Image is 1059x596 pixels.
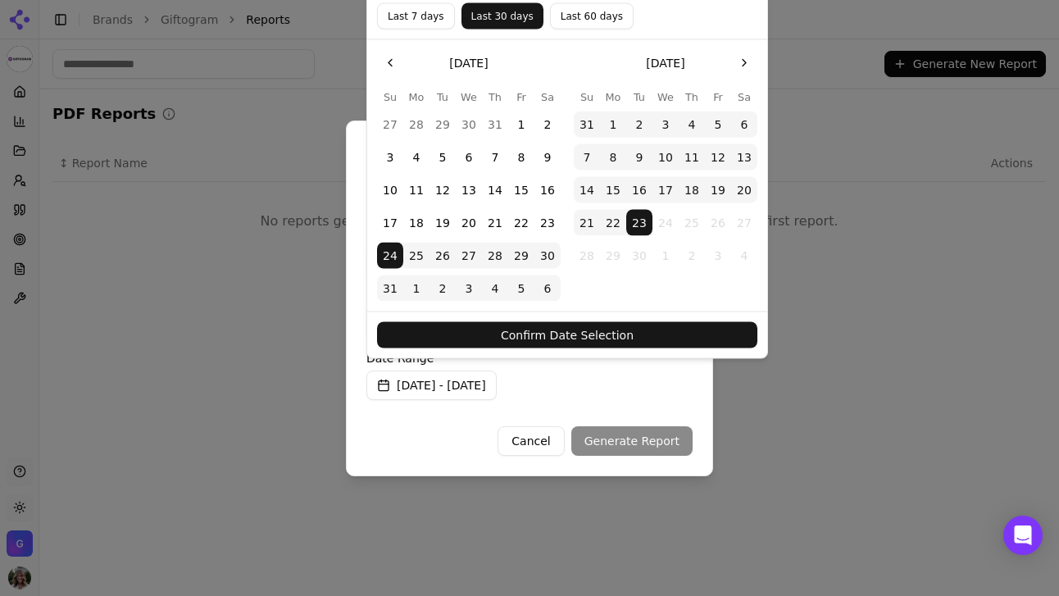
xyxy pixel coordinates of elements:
[377,3,455,30] button: Last 7 days
[626,144,652,171] button: Tuesday, September 9th, 2025, selected
[534,111,561,138] button: Saturday, August 2nd, 2025
[482,111,508,138] button: Thursday, July 31st, 2025
[430,210,456,236] button: Tuesday, August 19th, 2025
[626,177,652,203] button: Tuesday, September 16th, 2025, selected
[403,177,430,203] button: Monday, August 11th, 2025
[508,275,534,302] button: Friday, September 5th, 2025, selected
[456,89,482,105] th: Wednesday
[534,210,561,236] button: Saturday, August 23rd, 2025
[377,111,403,138] button: Sunday, July 27th, 2025
[534,144,561,171] button: Saturday, August 9th, 2025
[482,243,508,269] button: Thursday, August 28th, 2025, selected
[626,89,652,105] th: Tuesday
[403,210,430,236] button: Monday, August 18th, 2025
[482,89,508,105] th: Thursday
[574,177,600,203] button: Sunday, September 14th, 2025, selected
[626,210,652,236] button: Today, Tuesday, September 23rd, 2025, selected
[534,275,561,302] button: Saturday, September 6th, 2025, selected
[652,144,679,171] button: Wednesday, September 10th, 2025, selected
[534,89,561,105] th: Saturday
[574,210,600,236] button: Sunday, September 21st, 2025, selected
[679,89,705,105] th: Thursday
[652,177,679,203] button: Wednesday, September 17th, 2025, selected
[482,275,508,302] button: Thursday, September 4th, 2025, selected
[403,275,430,302] button: Monday, September 1st, 2025, selected
[456,275,482,302] button: Wednesday, September 3rd, 2025, selected
[508,243,534,269] button: Friday, August 29th, 2025, selected
[600,210,626,236] button: Monday, September 22nd, 2025, selected
[705,89,731,105] th: Friday
[731,144,757,171] button: Saturday, September 13th, 2025, selected
[705,144,731,171] button: Friday, September 12th, 2025, selected
[652,89,679,105] th: Wednesday
[403,243,430,269] button: Monday, August 25th, 2025, selected
[705,111,731,138] button: Friday, September 5th, 2025, selected
[403,111,430,138] button: Monday, July 28th, 2025
[626,111,652,138] button: Tuesday, September 2nd, 2025, selected
[731,111,757,138] button: Saturday, September 6th, 2025, selected
[508,210,534,236] button: Friday, August 22nd, 2025
[508,111,534,138] button: Friday, August 1st, 2025
[731,50,757,76] button: Go to the Next Month
[366,371,497,400] button: [DATE] - [DATE]
[600,111,626,138] button: Monday, September 1st, 2025, selected
[482,144,508,171] button: Thursday, August 7th, 2025
[679,177,705,203] button: Thursday, September 18th, 2025, selected
[430,144,456,171] button: Tuesday, August 5th, 2025
[430,243,456,269] button: Tuesday, August 26th, 2025, selected
[456,177,482,203] button: Wednesday, August 13th, 2025
[403,144,430,171] button: Monday, August 4th, 2025
[366,353,693,364] label: Date Range
[377,50,403,76] button: Go to the Previous Month
[600,177,626,203] button: Monday, September 15th, 2025, selected
[482,177,508,203] button: Thursday, August 14th, 2025
[456,210,482,236] button: Wednesday, August 20th, 2025
[600,144,626,171] button: Monday, September 8th, 2025, selected
[498,426,564,456] button: Cancel
[574,89,757,269] table: September 2025
[731,177,757,203] button: Saturday, September 20th, 2025, selected
[430,177,456,203] button: Tuesday, August 12th, 2025
[377,89,561,302] table: August 2025
[456,243,482,269] button: Wednesday, August 27th, 2025, selected
[430,275,456,302] button: Tuesday, September 2nd, 2025, selected
[377,89,403,105] th: Sunday
[430,89,456,105] th: Tuesday
[534,243,561,269] button: Saturday, August 30th, 2025, selected
[679,111,705,138] button: Thursday, September 4th, 2025, selected
[403,89,430,105] th: Monday
[534,177,561,203] button: Saturday, August 16th, 2025
[377,243,403,269] button: Sunday, August 24th, 2025, selected
[679,144,705,171] button: Thursday, September 11th, 2025, selected
[456,144,482,171] button: Wednesday, August 6th, 2025
[550,3,634,30] button: Last 60 days
[574,111,600,138] button: Sunday, August 31st, 2025, selected
[377,144,403,171] button: Sunday, August 3rd, 2025
[600,89,626,105] th: Monday
[508,177,534,203] button: Friday, August 15th, 2025
[508,144,534,171] button: Friday, August 8th, 2025
[574,144,600,171] button: Sunday, September 7th, 2025, selected
[574,89,600,105] th: Sunday
[482,210,508,236] button: Thursday, August 21st, 2025
[377,275,403,302] button: Sunday, August 31st, 2025, selected
[377,322,757,348] button: Confirm Date Selection
[430,111,456,138] button: Tuesday, July 29th, 2025
[461,3,543,30] button: Last 30 days
[377,177,403,203] button: Sunday, August 10th, 2025
[731,89,757,105] th: Saturday
[377,210,403,236] button: Sunday, August 17th, 2025
[705,177,731,203] button: Friday, September 19th, 2025, selected
[652,111,679,138] button: Wednesday, September 3rd, 2025, selected
[508,89,534,105] th: Friday
[456,111,482,138] button: Wednesday, July 30th, 2025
